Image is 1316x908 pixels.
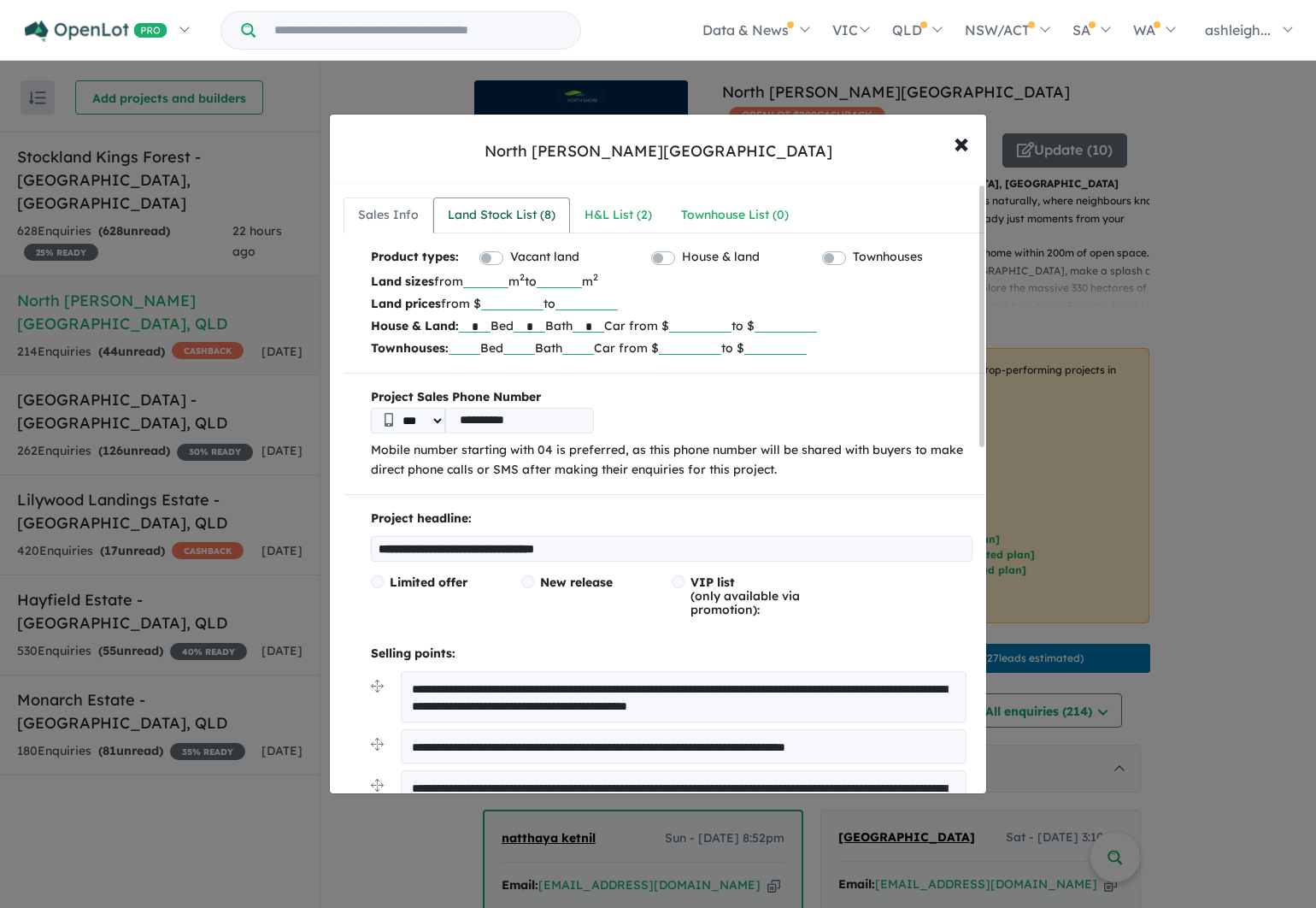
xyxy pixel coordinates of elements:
[371,274,434,289] b: Land sizes
[25,21,167,42] img: Openlot PRO Logo White
[371,738,384,751] img: drag.svg
[690,575,800,617] span: (only available via promotion):
[485,140,832,162] div: North [PERSON_NAME][GEOGRAPHIC_DATA]
[371,387,972,408] b: Project Sales Phone Number
[259,12,577,49] input: Try estate name, suburb, builder or developer
[371,292,972,315] p: from $ to
[371,296,441,311] b: Land prices
[358,205,419,226] div: Sales Info
[1205,21,1271,38] span: ashleigh...
[385,413,393,427] img: Phone icon
[371,440,972,481] p: Mobile number starting with 04 is preferred, as this phone number will be shared with buyers to m...
[371,318,459,333] b: House & Land:
[371,680,384,693] img: drag.svg
[593,271,598,283] sup: 2
[371,779,384,792] img: drag.svg
[690,575,735,590] span: VIP list
[510,247,579,268] label: Vacant land
[585,205,652,226] div: H&L List ( 2 )
[371,270,972,292] p: from m to m
[853,247,923,268] label: Townhouses
[371,337,972,359] p: Bed Bath Car from $ to $
[954,124,969,161] span: ×
[390,575,467,590] span: Limited offer
[371,340,449,356] b: Townhouses:
[371,644,972,664] p: Selling points:
[682,247,760,268] label: House & land
[681,205,789,226] div: Townhouse List ( 0 )
[520,271,525,283] sup: 2
[371,509,972,529] p: Project headline:
[371,315,972,337] p: Bed Bath Car from $ to $
[371,247,459,270] b: Product types:
[448,205,555,226] div: Land Stock List ( 8 )
[540,575,613,590] span: New release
